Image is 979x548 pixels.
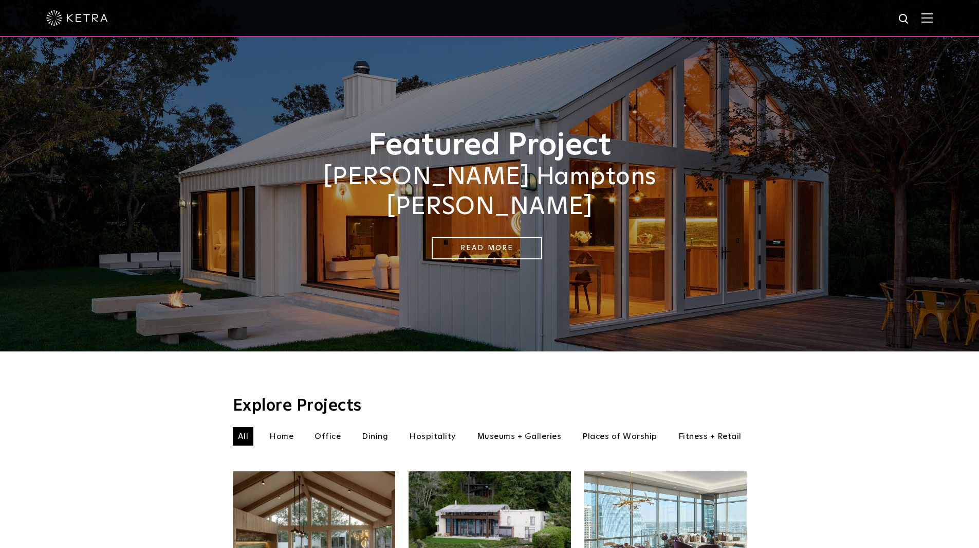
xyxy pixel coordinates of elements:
img: Hamburger%20Nav.svg [921,13,933,23]
li: Office [309,427,346,446]
li: Hospitality [404,427,461,446]
li: Home [264,427,299,446]
li: Dining [357,427,393,446]
li: Fitness + Retail [673,427,747,446]
img: ketra-logo-2019-white [46,10,108,26]
li: Places of Worship [577,427,662,446]
li: Museums + Galleries [472,427,567,446]
img: search icon [898,13,911,26]
a: Read More [432,237,542,259]
h1: Featured Project [233,129,747,163]
h3: Explore Projects [233,398,747,414]
li: All [233,427,254,446]
h2: [PERSON_NAME] Hamptons [PERSON_NAME] [233,163,747,222]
